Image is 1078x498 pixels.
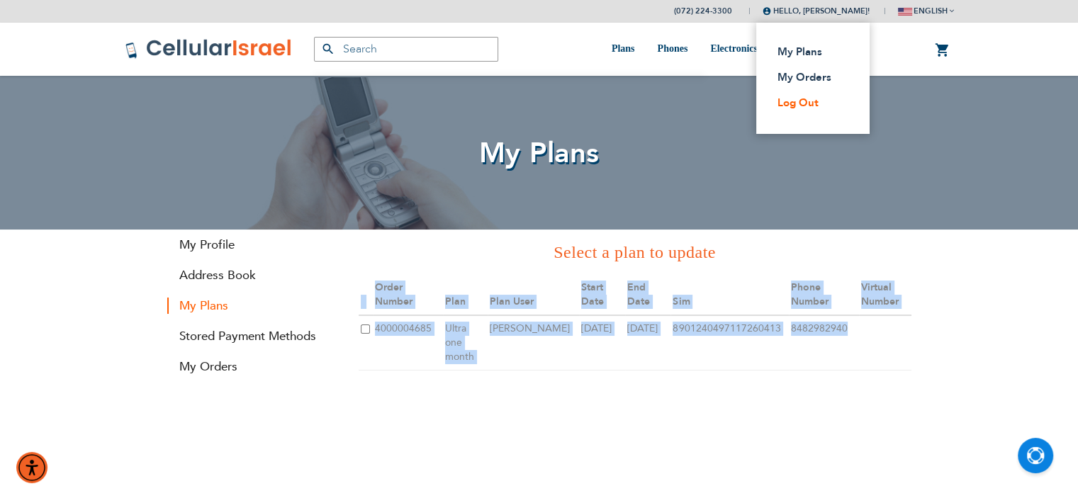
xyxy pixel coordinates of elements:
[670,315,788,370] td: 8901240497117260413
[167,267,337,283] a: Address Book
[710,23,758,76] a: Electronics
[579,315,625,370] td: [DATE]
[167,328,337,344] a: Stored Payment Methods
[777,70,840,84] a: My Orders
[167,237,337,253] a: My Profile
[612,23,635,76] a: Plans
[373,315,443,370] td: 4000004685
[789,315,859,370] td: 8482982940
[625,275,671,315] th: End Date
[167,298,337,314] strong: My Plans
[488,275,580,315] th: Plan User
[359,240,911,264] h3: Select a plan to update
[710,43,758,54] span: Electronics
[657,43,687,54] span: Phones
[789,275,859,315] th: Phone Number
[657,23,687,76] a: Phones
[898,8,912,16] img: english
[314,37,498,62] input: Search
[167,358,337,375] a: My Orders
[16,452,47,483] div: Accessibility Menu
[859,275,911,315] th: Virtual Number
[763,6,870,16] span: Hello, [PERSON_NAME]!
[898,1,954,21] button: english
[125,38,293,60] img: Cellular Israel Logo
[674,6,732,16] a: (072) 224-3300
[777,96,840,110] a: Log Out
[373,275,443,315] th: Order Number
[443,275,488,315] th: Plan
[625,315,671,370] td: [DATE]
[579,275,625,315] th: Start Date
[479,134,600,173] span: My Plans
[612,43,635,54] span: Plans
[443,315,488,370] td: Ultra one month
[777,45,840,59] a: My Plans
[670,275,788,315] th: Sim
[488,315,580,370] td: [PERSON_NAME]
